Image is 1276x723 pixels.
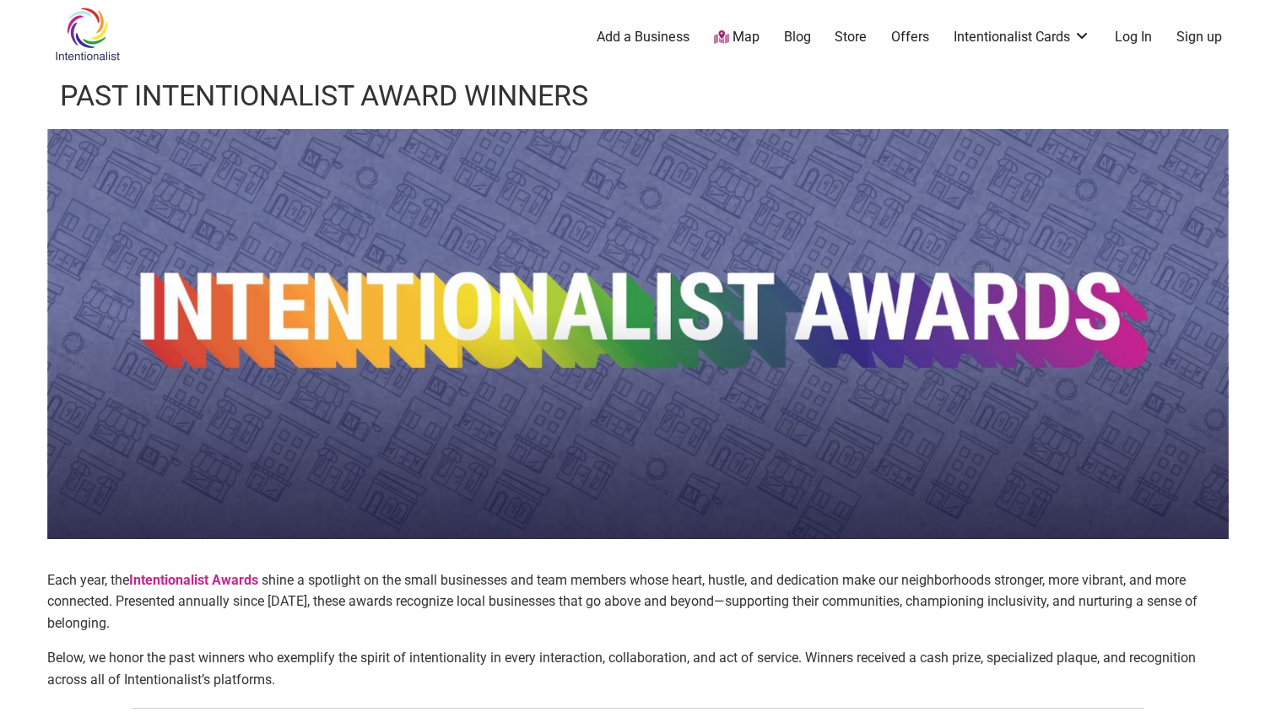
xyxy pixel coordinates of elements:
[47,647,1229,690] p: Below, we honor the past winners who exemplify the spirit of intentionality in every interaction,...
[129,572,258,588] strong: Intentionalist Awards
[835,28,867,46] a: Store
[60,76,588,116] h1: Past Intentionalist Award Winners
[714,28,760,47] a: Map
[1176,28,1222,46] a: Sign up
[784,28,811,46] a: Blog
[1115,28,1152,46] a: Log In
[47,7,127,62] img: Intentionalist
[47,569,1229,634] p: Each year, the shine a spotlight on the small businesses and team members whose heart, hustle, an...
[954,28,1090,46] a: Intentionalist Cards
[891,28,929,46] a: Offers
[597,28,689,46] a: Add a Business
[129,572,262,588] a: Intentionalist Awards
